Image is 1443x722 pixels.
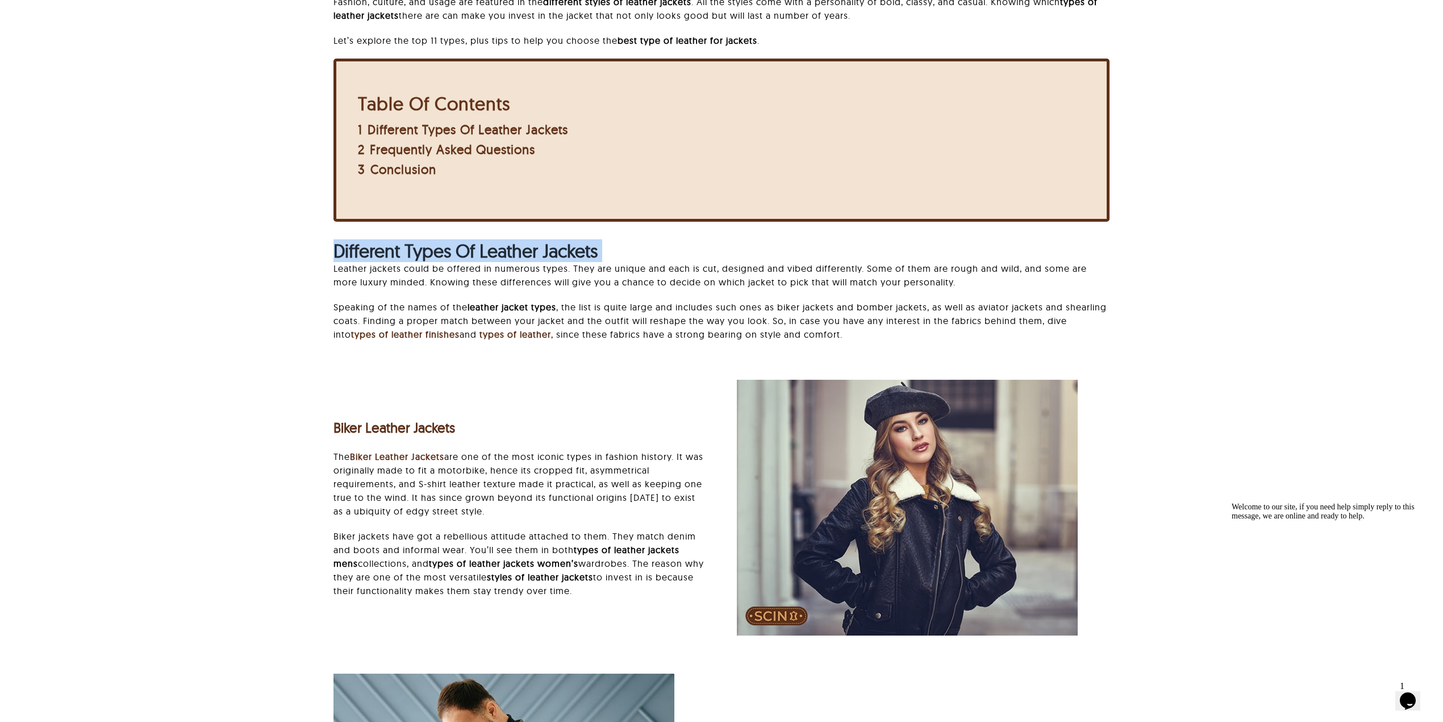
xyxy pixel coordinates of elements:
[370,161,436,177] span: Conclusion
[1227,498,1432,671] iframe: chat widget
[333,34,1110,47] p: Let’s explore the top 11 types, plus tips to help you choose the .
[350,451,444,462] a: Biker Leather Jackets
[368,122,568,138] span: Different Types Of Leather Jackets
[358,122,568,138] a: 1 Different Types Of Leather Jackets
[358,161,365,177] span: 3
[333,450,706,518] p: The are one of the most iconic types in fashion history. It was originally made to fit a motorbik...
[487,571,593,583] strong: styles of leather jackets
[333,419,455,436] a: Biker Leather Jackets
[333,239,598,262] strong: Different Types Of Leather Jackets
[351,329,460,340] a: types of leather finishes
[479,329,551,340] strong: types of leather
[477,329,551,340] a: types of leather
[1395,677,1432,711] iframe: chat widget
[370,142,535,157] span: Frequently Asked Questions
[5,5,209,23] div: Welcome to our site, if you need help simply reply to this message, we are online and ready to help.
[358,92,510,115] b: Table Of Contents
[737,379,1078,390] a: Aviator Jacket
[429,558,578,569] strong: types of leather jackets women’s
[358,161,436,177] a: 3 Conclusion
[333,300,1110,341] p: Speaking of the names of the , the list is quite large and includes such ones as biker jackets an...
[618,35,757,46] strong: best type of leather for jackets
[333,673,674,684] a: Bomber Jacket
[333,529,706,597] p: Biker jackets have got a rebellious attitude attached to them. They match denim and boots and inf...
[358,122,362,138] span: 1
[5,5,187,22] span: Welcome to our site, if you need help simply reply to this message, we are online and ready to help.
[333,262,1110,289] p: Leather jackets could be offered in numerous types. They are unique and each is cut, designed and...
[358,142,365,157] span: 2
[358,142,535,157] a: 2 Frequently Asked Questions
[468,301,556,313] strong: leather jacket types
[737,380,1078,636] img: Aviator Jacket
